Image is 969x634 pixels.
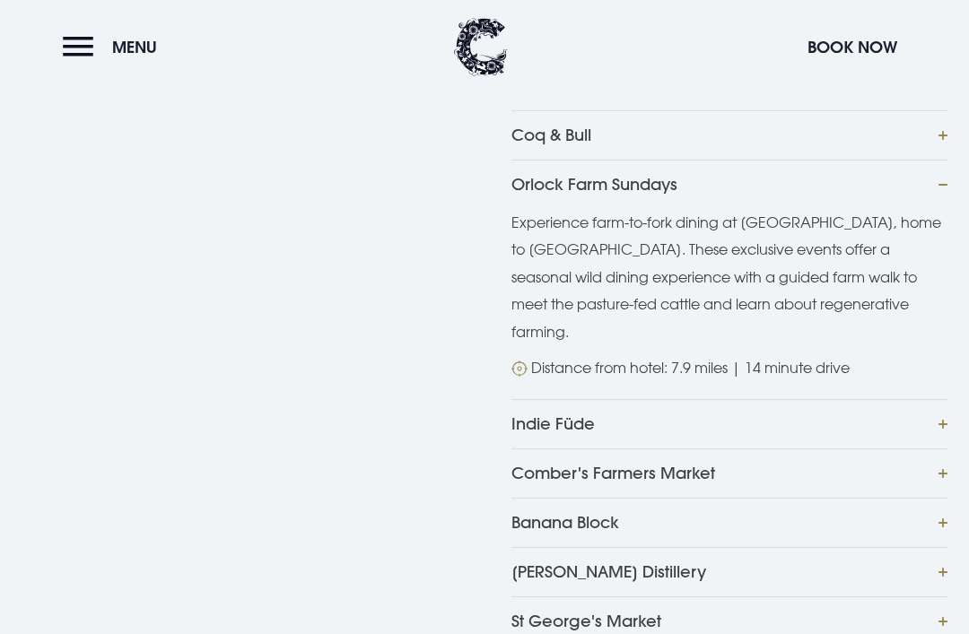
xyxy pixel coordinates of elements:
button: Book Now [799,28,906,66]
button: Orlock Farm Sundays [511,160,947,209]
p: Distance from hotel: 7.9 miles | 14 minute drive [531,354,850,381]
button: Coq & Bull [511,110,947,160]
button: Comber's Farmers Market [511,448,947,498]
button: [PERSON_NAME] Distillery [511,547,947,596]
button: Menu [63,28,166,66]
span: Menu [112,37,157,57]
p: Experience farm-to-fork dining at [GEOGRAPHIC_DATA], home to [GEOGRAPHIC_DATA]. These exclusive e... [511,209,947,345]
button: Banana Block [511,498,947,547]
img: Clandeboye Lodge [454,18,508,76]
button: Indie Füde [511,399,947,448]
